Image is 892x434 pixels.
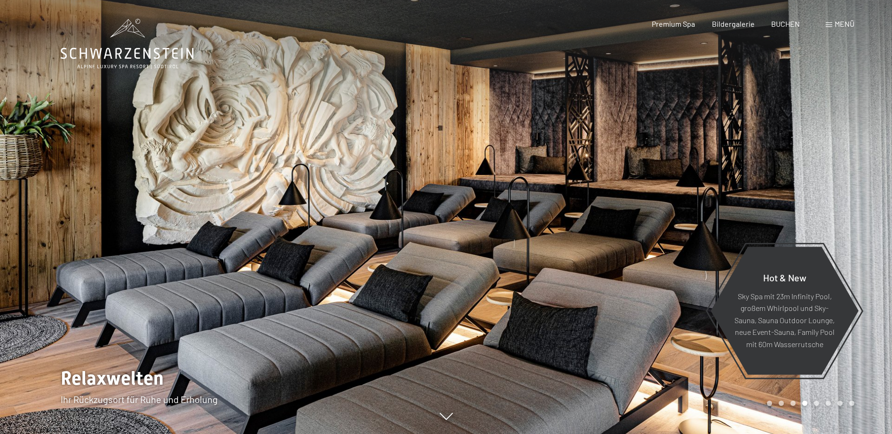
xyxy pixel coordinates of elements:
[849,401,854,406] div: Carousel Page 8
[802,401,807,406] div: Carousel Page 4 (Current Slide)
[764,401,854,406] div: Carousel Pagination
[734,290,836,350] p: Sky Spa mit 23m Infinity Pool, großem Whirlpool und Sky-Sauna, Sauna Outdoor Lounge, neue Event-S...
[790,401,796,406] div: Carousel Page 3
[763,271,806,283] span: Hot & New
[779,401,784,406] div: Carousel Page 2
[771,19,800,28] a: BUCHEN
[835,19,854,28] span: Menü
[712,19,755,28] a: Bildergalerie
[814,401,819,406] div: Carousel Page 5
[652,19,695,28] a: Premium Spa
[826,401,831,406] div: Carousel Page 6
[710,246,859,375] a: Hot & New Sky Spa mit 23m Infinity Pool, großem Whirlpool und Sky-Sauna, Sauna Outdoor Lounge, ne...
[837,401,843,406] div: Carousel Page 7
[767,401,772,406] div: Carousel Page 1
